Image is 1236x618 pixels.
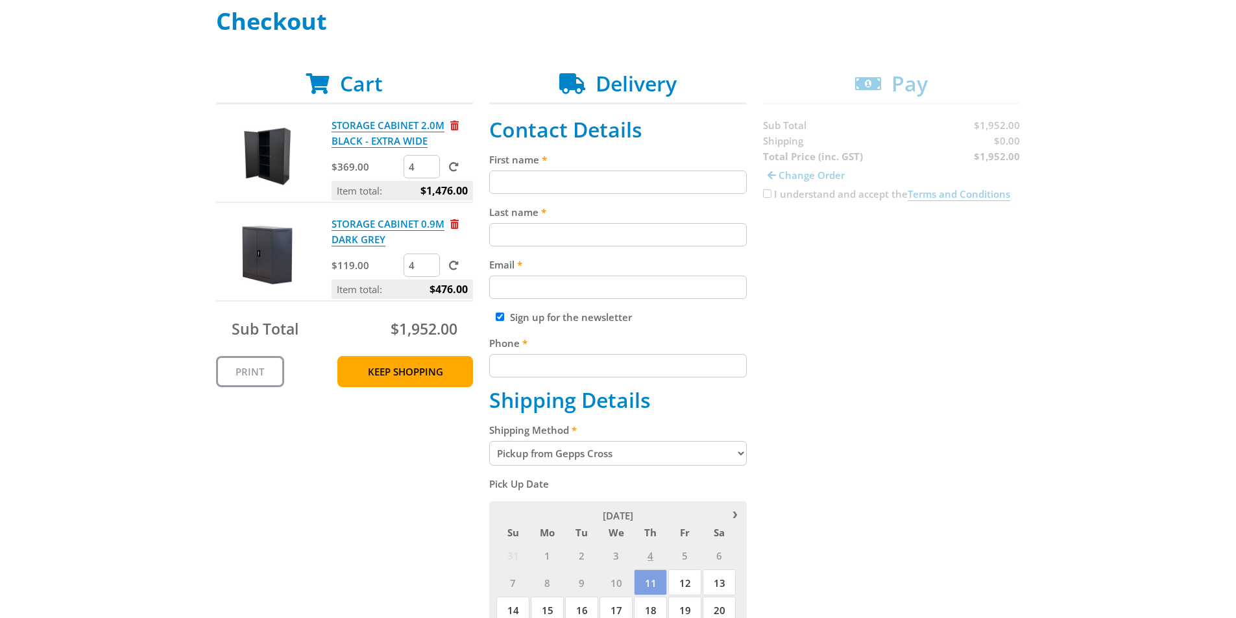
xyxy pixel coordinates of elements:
[489,257,747,272] label: Email
[634,569,667,595] span: 11
[489,354,747,377] input: Please enter your telephone number.
[489,223,747,246] input: Please enter your last name.
[703,542,736,568] span: 6
[332,279,473,299] p: Item total:
[496,569,529,595] span: 7
[596,69,677,97] span: Delivery
[634,542,667,568] span: 4
[332,159,401,174] p: $369.00
[600,542,633,568] span: 3
[216,8,1021,34] h1: Checkout
[232,318,298,339] span: Sub Total
[489,152,747,167] label: First name
[668,524,701,541] span: Fr
[216,356,284,387] a: Print
[337,356,473,387] a: Keep Shopping
[531,569,564,595] span: 8
[489,276,747,299] input: Please enter your email address.
[496,542,529,568] span: 31
[489,335,747,351] label: Phone
[531,524,564,541] span: Mo
[489,476,747,492] label: Pick Up Date
[332,119,444,148] a: STORAGE CABINET 2.0M BLACK - EXTRA WIDE
[603,509,633,522] span: [DATE]
[430,279,468,299] span: $476.00
[391,318,457,339] span: $1,952.00
[600,569,633,595] span: 10
[703,524,736,541] span: Sa
[565,542,598,568] span: 2
[489,171,747,194] input: Please enter your first name.
[510,311,632,324] label: Sign up for the newsletter
[332,257,401,273] p: $119.00
[703,569,736,595] span: 13
[565,524,598,541] span: Tu
[420,181,468,200] span: $1,476.00
[634,524,667,541] span: Th
[496,524,529,541] span: Su
[489,117,747,142] h2: Contact Details
[489,388,747,412] h2: Shipping Details
[450,217,459,230] a: Remove from cart
[489,204,747,220] label: Last name
[228,117,306,195] img: STORAGE CABINET 2.0M BLACK - EXTRA WIDE
[228,216,306,294] img: STORAGE CABINET 0.9M DARK GREY
[668,542,701,568] span: 5
[531,542,564,568] span: 1
[668,569,701,595] span: 12
[332,217,444,246] a: STORAGE CABINET 0.9M DARK GREY
[450,119,459,132] a: Remove from cart
[340,69,383,97] span: Cart
[565,569,598,595] span: 9
[489,441,747,466] select: Please select a shipping method.
[332,181,473,200] p: Item total:
[600,524,633,541] span: We
[489,422,747,438] label: Shipping Method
